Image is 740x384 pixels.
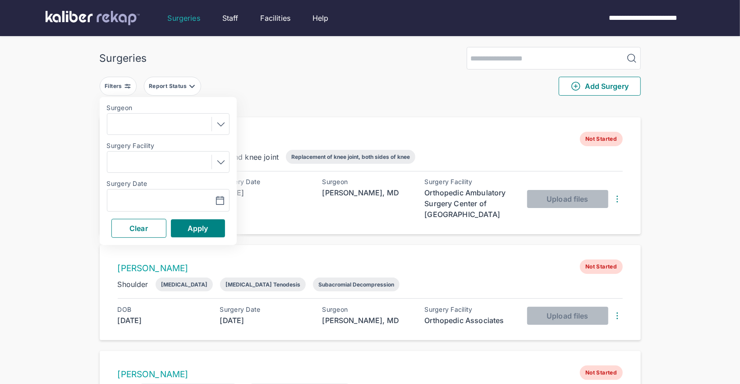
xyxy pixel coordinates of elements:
div: [PERSON_NAME], MD [322,315,413,326]
button: Clear [111,219,166,238]
img: DotsThreeVertical.31cb0eda.svg [612,194,623,204]
span: Not Started [580,365,622,380]
div: [DATE] [118,315,208,326]
a: Staff [222,13,239,23]
div: Filters [105,83,124,90]
span: Not Started [580,259,622,274]
button: Apply [171,219,225,237]
a: Facilities [261,13,291,23]
div: [MEDICAL_DATA] [161,281,207,288]
button: Filters [100,77,137,96]
button: Add Surgery [559,77,641,96]
img: MagnifyingGlass.1dc66aab.svg [626,53,637,64]
button: Upload files [527,307,608,325]
label: Surgery Facility [107,142,230,149]
img: faders-horizontal-grey.d550dbda.svg [124,83,131,90]
span: Not Started [580,132,622,146]
label: Surgeon [107,104,230,111]
span: Upload files [547,194,588,204]
div: Surgeon [322,178,413,185]
div: Surgery Date [220,178,310,185]
div: [DATE] [220,187,310,198]
a: Help [313,13,329,23]
div: Report Status [149,83,188,90]
img: kaliber labs logo [46,11,140,25]
div: Surgery Facility [425,178,515,185]
div: Orthopedic Associates [425,315,515,326]
div: [MEDICAL_DATA] Tenodesis [225,281,300,288]
div: 2254 entries [100,103,641,114]
div: Surgery Date [220,306,310,313]
span: Clear [129,224,148,233]
img: filter-caret-down-grey.b3560631.svg [188,83,196,90]
div: [DATE] [220,315,310,326]
div: Shoulder [118,279,148,290]
img: PlusCircleGreen.5fd88d77.svg [570,81,581,92]
span: Apply [188,224,208,233]
span: Upload files [547,311,588,320]
div: Surgery Facility [425,306,515,313]
button: Upload files [527,190,608,208]
label: Surgery Date [107,180,230,187]
span: Add Surgery [570,81,629,92]
div: [PERSON_NAME], MD [322,187,413,198]
div: Surgeon [322,306,413,313]
div: Surgeries [100,52,147,65]
div: DOB [118,306,208,313]
a: [PERSON_NAME] [118,369,188,379]
img: DotsThreeVertical.31cb0eda.svg [612,310,623,321]
div: Replacement of knee joint, both sides of knee [291,153,410,160]
div: Orthopedic Ambulatory Surgery Center of [GEOGRAPHIC_DATA] [425,187,515,220]
button: Report Status [144,77,201,96]
div: Subacromial Decompression [318,281,394,288]
a: Surgeries [168,13,200,23]
a: [PERSON_NAME] [118,263,188,273]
